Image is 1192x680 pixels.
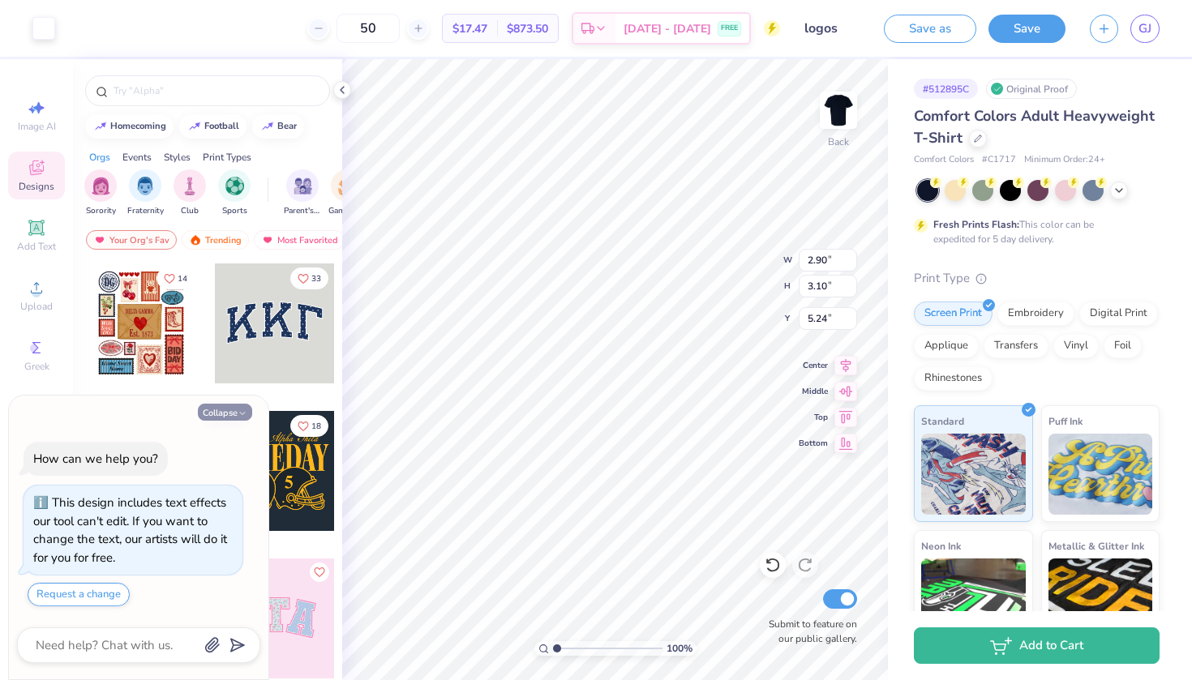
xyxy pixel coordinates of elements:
span: 100 % [667,641,692,656]
span: FREE [721,23,738,34]
div: Your Org's Fav [86,230,177,250]
button: filter button [127,169,164,217]
img: Parent's Weekend Image [294,177,312,195]
span: Comfort Colors [914,153,974,167]
span: Upload [20,300,53,313]
div: # 512895C [914,79,978,99]
span: # C1717 [982,153,1016,167]
input: – – [337,14,400,43]
span: Comfort Colors Adult Heavyweight T-Shirt [914,106,1155,148]
img: most_fav.gif [93,234,106,246]
div: Original Proof [986,79,1077,99]
img: Puff Ink [1048,434,1153,515]
img: trending.gif [189,234,202,246]
div: Foil [1104,334,1142,358]
span: Bottom [799,438,828,449]
span: Game Day [328,205,366,217]
img: Sports Image [225,177,244,195]
div: Embroidery [997,302,1074,326]
button: Add to Cart [914,627,1160,664]
div: This color can be expedited for 5 day delivery. [933,217,1133,246]
div: How can we help you? [33,451,158,467]
span: [DATE] - [DATE] [624,20,711,37]
span: Minimum Order: 24 + [1024,153,1105,167]
div: Applique [914,334,979,358]
div: filter for Parent's Weekend [284,169,321,217]
div: Rhinestones [914,366,993,391]
img: trend_line.gif [261,122,274,131]
span: Sports [222,205,247,217]
span: Add Text [17,240,56,253]
span: GJ [1138,19,1151,38]
span: Image AI [18,120,56,133]
span: Parent's Weekend [284,205,321,217]
button: bear [252,114,304,139]
div: Print Type [914,269,1160,288]
strong: Fresh Prints Flash: [933,218,1019,231]
div: Styles [164,150,191,165]
div: filter for Game Day [328,169,366,217]
div: Events [122,150,152,165]
div: filter for Fraternity [127,169,164,217]
button: football [179,114,247,139]
div: This design includes text effects our tool can't edit. If you want to change the text, our artist... [33,494,227,566]
button: Like [290,267,328,289]
span: Center [799,360,828,371]
button: Save [988,15,1066,43]
div: Transfers [984,334,1048,358]
input: Try "Alpha" [112,83,319,99]
div: Back [828,135,849,149]
div: bear [277,122,297,130]
img: trend_line.gif [188,122,201,131]
img: Back [822,94,855,126]
img: Standard [921,434,1026,515]
span: 14 [178,275,187,283]
div: Print Types [203,150,251,165]
div: homecoming [110,122,166,130]
img: Neon Ink [921,558,1026,639]
span: Top [799,412,828,423]
button: filter button [328,169,366,217]
img: Metallic & Glitter Ink [1048,558,1153,639]
span: Club [181,205,199,217]
img: Sorority Image [92,177,110,195]
img: Game Day Image [338,177,357,195]
button: filter button [174,169,206,217]
span: $17.47 [452,20,487,37]
img: Fraternity Image [136,177,154,195]
button: filter button [284,169,321,217]
input: Untitled Design [792,12,872,45]
div: Trending [182,230,249,250]
button: homecoming [85,114,174,139]
button: Collapse [198,404,252,421]
span: Neon Ink [921,537,961,554]
img: Club Image [181,177,199,195]
div: Digital Print [1079,302,1158,326]
span: Fraternity [127,205,164,217]
img: trend_line.gif [94,122,107,131]
label: Submit to feature on our public gallery. [760,617,857,646]
div: filter for Club [174,169,206,217]
span: Greek [24,360,49,373]
div: filter for Sports [218,169,251,217]
button: filter button [218,169,251,217]
span: Metallic & Glitter Ink [1048,537,1144,554]
img: most_fav.gif [261,234,274,246]
button: Request a change [28,583,130,606]
div: Most Favorited [254,230,345,250]
button: Like [157,267,195,289]
span: Middle [799,386,828,397]
span: 18 [311,422,321,430]
span: Puff Ink [1048,413,1083,430]
div: Orgs [89,150,110,165]
span: Designs [19,180,54,193]
button: Like [290,415,328,437]
span: 33 [311,275,321,283]
span: Sorority [86,205,116,217]
button: filter button [84,169,117,217]
span: Standard [921,413,964,430]
button: Like [310,562,329,582]
div: Screen Print [914,302,993,326]
span: $873.50 [507,20,548,37]
div: Vinyl [1053,334,1099,358]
